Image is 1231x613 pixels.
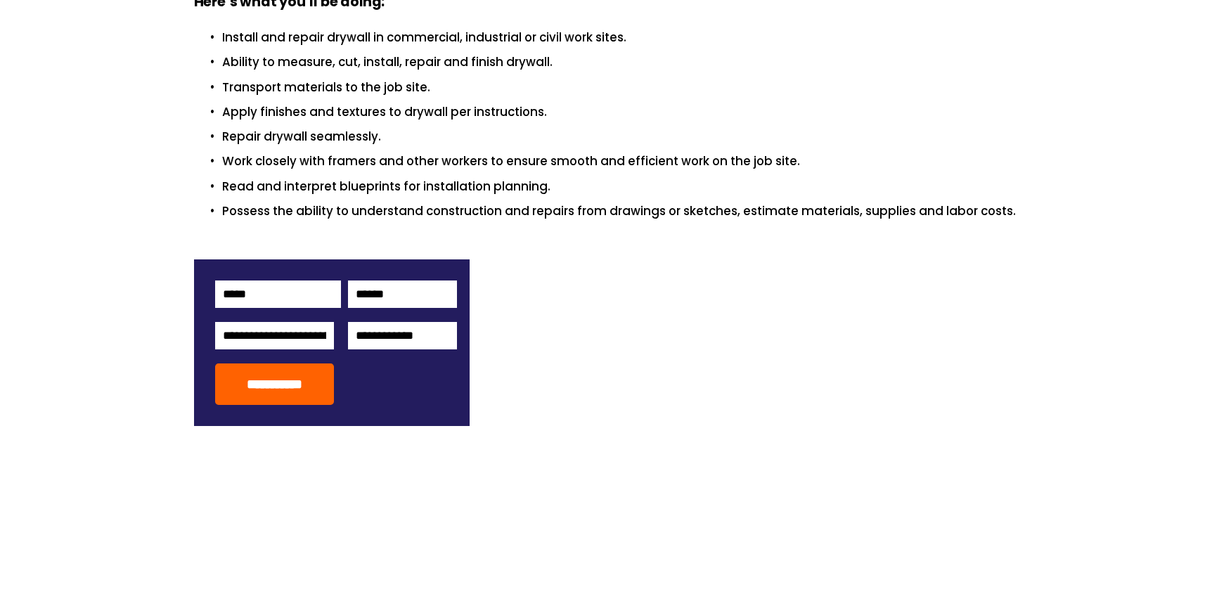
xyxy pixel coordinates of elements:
[222,152,1038,171] p: Work closely with framers and other workers to ensure smooth and efficient work on the job site.
[222,127,1038,146] p: Repair drywall seamlessly.
[222,177,1038,196] p: Read and interpret blueprints for installation planning.
[222,202,1038,221] p: Possess the ability to understand construction and repairs from drawings or sketches, estimate ma...
[222,28,1038,47] p: Install and repair drywall in commercial, industrial or civil work sites.
[222,103,1038,122] p: Apply finishes and textures to drywall per instructions.
[222,78,1038,97] p: Transport materials to the job site.
[222,53,1038,72] p: Ability to measure, cut, install, repair and finish drywall.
